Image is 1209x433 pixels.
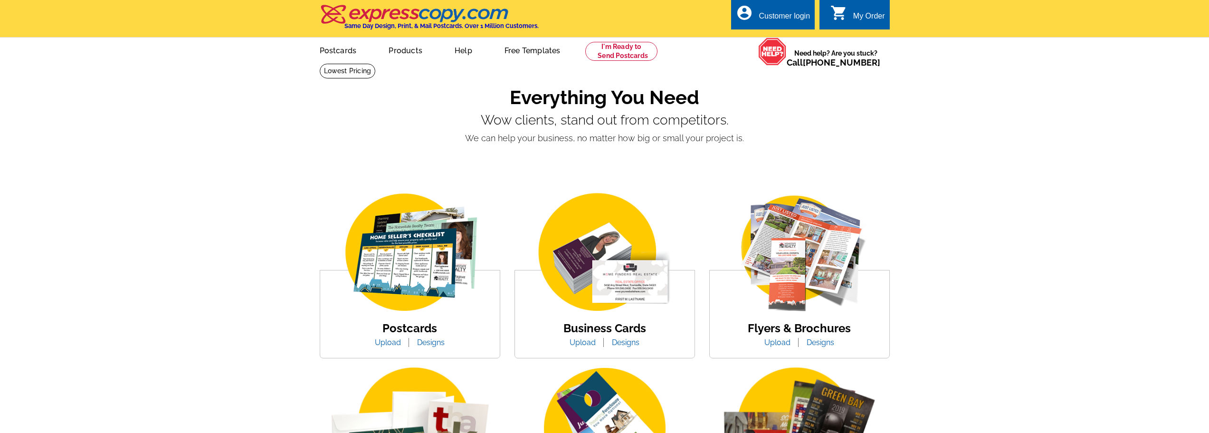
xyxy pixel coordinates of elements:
i: account_circle [736,4,753,21]
img: business-card.png [524,191,685,316]
a: Flyers & Brochures [748,321,851,335]
a: Free Templates [489,38,576,61]
p: We can help your business, no matter how big or small your project is. [320,132,890,144]
a: Designs [605,338,647,347]
a: Help [439,38,487,61]
a: account_circle Customer login [736,10,810,22]
a: shopping_cart My Order [830,10,885,22]
a: Business Cards [563,321,646,335]
a: Postcards [305,38,372,61]
h4: Same Day Design, Print, & Mail Postcards. Over 1 Million Customers. [344,22,539,29]
img: img_postcard.png [329,191,491,316]
img: help [758,38,787,66]
p: Wow clients, stand out from competitors. [320,113,890,128]
a: Same Day Design, Print, & Mail Postcards. Over 1 Million Customers. [320,11,539,29]
a: Postcards [382,321,437,335]
a: Upload [757,338,798,347]
i: shopping_cart [830,4,847,21]
a: Designs [800,338,841,347]
img: flyer-card.png [719,191,880,316]
div: Customer login [759,12,810,25]
a: Designs [410,338,452,347]
span: Need help? Are you stuck? [787,48,885,67]
span: Call [787,58,880,67]
h1: Everything You Need [320,86,890,109]
a: Upload [368,338,408,347]
div: My Order [853,12,885,25]
a: Products [373,38,438,61]
a: [PHONE_NUMBER] [803,58,880,67]
a: Upload [562,338,603,347]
